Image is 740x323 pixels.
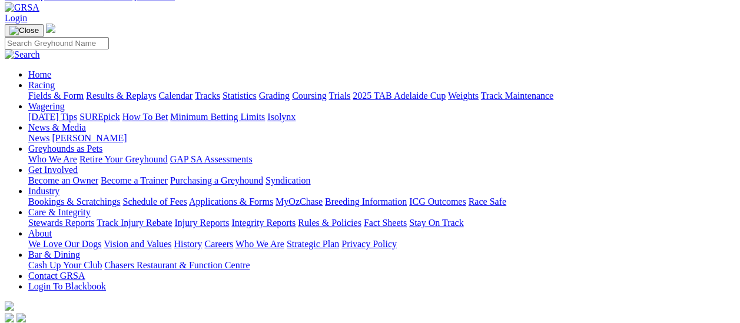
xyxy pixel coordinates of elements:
a: Bar & Dining [28,249,80,259]
a: Grading [259,91,290,101]
a: Careers [204,239,233,249]
a: Wagering [28,101,65,111]
a: Privacy Policy [341,239,397,249]
a: Racing [28,80,55,90]
a: Applications & Forms [189,197,273,207]
a: Stay On Track [409,218,463,228]
a: Fields & Form [28,91,84,101]
a: Coursing [292,91,327,101]
a: Contact GRSA [28,271,85,281]
a: Calendar [158,91,193,101]
div: Get Involved [28,175,735,186]
a: News & Media [28,122,86,132]
a: Minimum Betting Limits [170,112,265,122]
a: GAP SA Assessments [170,154,253,164]
a: Greyhounds as Pets [28,144,102,154]
a: Login To Blackbook [28,281,106,291]
a: Strategic Plan [287,239,339,249]
a: History [174,239,202,249]
div: About [28,239,735,249]
a: Track Maintenance [481,91,553,101]
a: Home [28,69,51,79]
div: Industry [28,197,735,207]
img: twitter.svg [16,313,26,322]
a: [DATE] Tips [28,112,77,122]
div: Racing [28,91,735,101]
a: About [28,228,52,238]
a: Race Safe [468,197,506,207]
a: Isolynx [267,112,296,122]
a: Bookings & Scratchings [28,197,120,207]
a: Become a Trainer [101,175,168,185]
div: Bar & Dining [28,260,735,271]
a: Fact Sheets [364,218,407,228]
a: How To Bet [122,112,168,122]
a: Industry [28,186,59,196]
a: [PERSON_NAME] [52,133,127,143]
img: logo-grsa-white.png [46,24,55,33]
a: Stewards Reports [28,218,94,228]
div: News & Media [28,133,735,144]
a: Purchasing a Greyhound [170,175,263,185]
img: logo-grsa-white.png [5,301,14,311]
div: Greyhounds as Pets [28,154,735,165]
a: Breeding Information [325,197,407,207]
a: Who We Are [28,154,77,164]
img: facebook.svg [5,313,14,322]
div: Wagering [28,112,735,122]
div: Care & Integrity [28,218,735,228]
a: Results & Replays [86,91,156,101]
a: Become an Owner [28,175,98,185]
img: Search [5,49,40,60]
a: Rules & Policies [298,218,361,228]
a: Syndication [266,175,310,185]
a: Retire Your Greyhound [79,154,168,164]
a: Care & Integrity [28,207,91,217]
a: Track Injury Rebate [97,218,172,228]
img: GRSA [5,2,39,13]
a: 2025 TAB Adelaide Cup [353,91,446,101]
a: We Love Our Dogs [28,239,101,249]
a: SUREpick [79,112,120,122]
a: Tracks [195,91,220,101]
a: MyOzChase [276,197,323,207]
a: Schedule of Fees [122,197,187,207]
a: Injury Reports [174,218,229,228]
a: Get Involved [28,165,78,175]
a: Integrity Reports [231,218,296,228]
a: ICG Outcomes [409,197,466,207]
img: Close [9,26,39,35]
a: Vision and Values [104,239,171,249]
a: Chasers Restaurant & Function Centre [104,260,250,270]
a: Cash Up Your Club [28,260,102,270]
input: Search [5,37,109,49]
a: News [28,133,49,143]
a: Statistics [223,91,257,101]
button: Toggle navigation [5,24,44,37]
a: Trials [328,91,350,101]
a: Who We Are [235,239,284,249]
a: Weights [448,91,479,101]
a: Login [5,13,27,23]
